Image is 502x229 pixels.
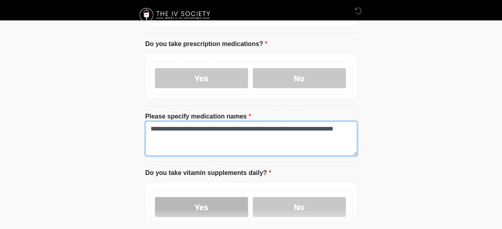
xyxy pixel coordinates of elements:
label: Yes [155,197,248,217]
label: Yes [155,68,248,88]
label: No [253,68,346,88]
img: The IV Society Logo [137,6,214,24]
label: No [253,197,346,217]
label: Do you take vitamin supplements daily? [145,168,272,178]
label: Please specify medication names [145,112,251,121]
label: Do you take prescription medications? [145,39,268,49]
